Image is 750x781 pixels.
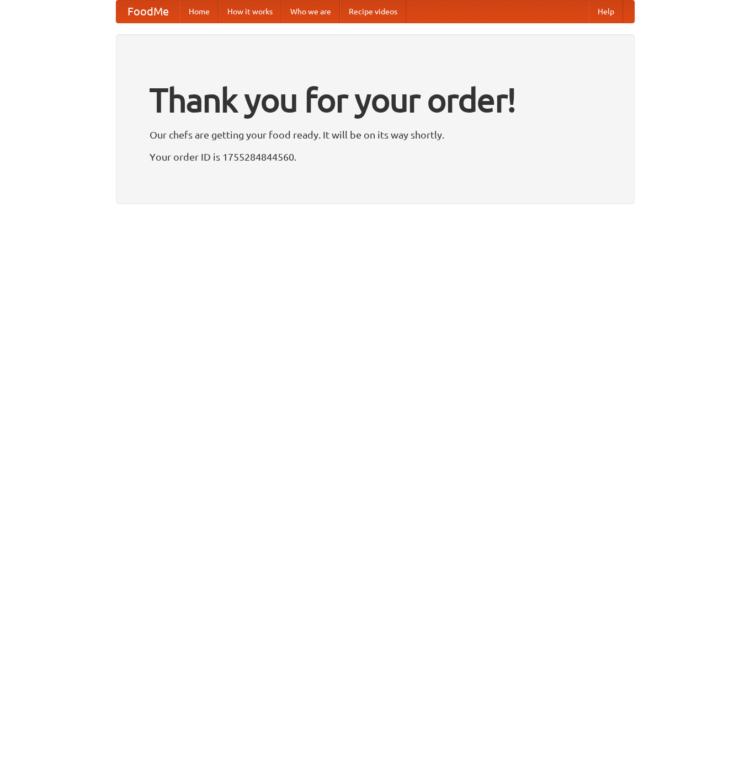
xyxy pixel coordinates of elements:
a: FoodMe [116,1,180,23]
a: Who we are [281,1,340,23]
h1: Thank you for your order! [150,73,601,126]
a: Recipe videos [340,1,406,23]
a: How it works [219,1,281,23]
a: Home [180,1,219,23]
p: Our chefs are getting your food ready. It will be on its way shortly. [150,126,601,143]
p: Your order ID is 1755284844560. [150,148,601,165]
a: Help [589,1,623,23]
